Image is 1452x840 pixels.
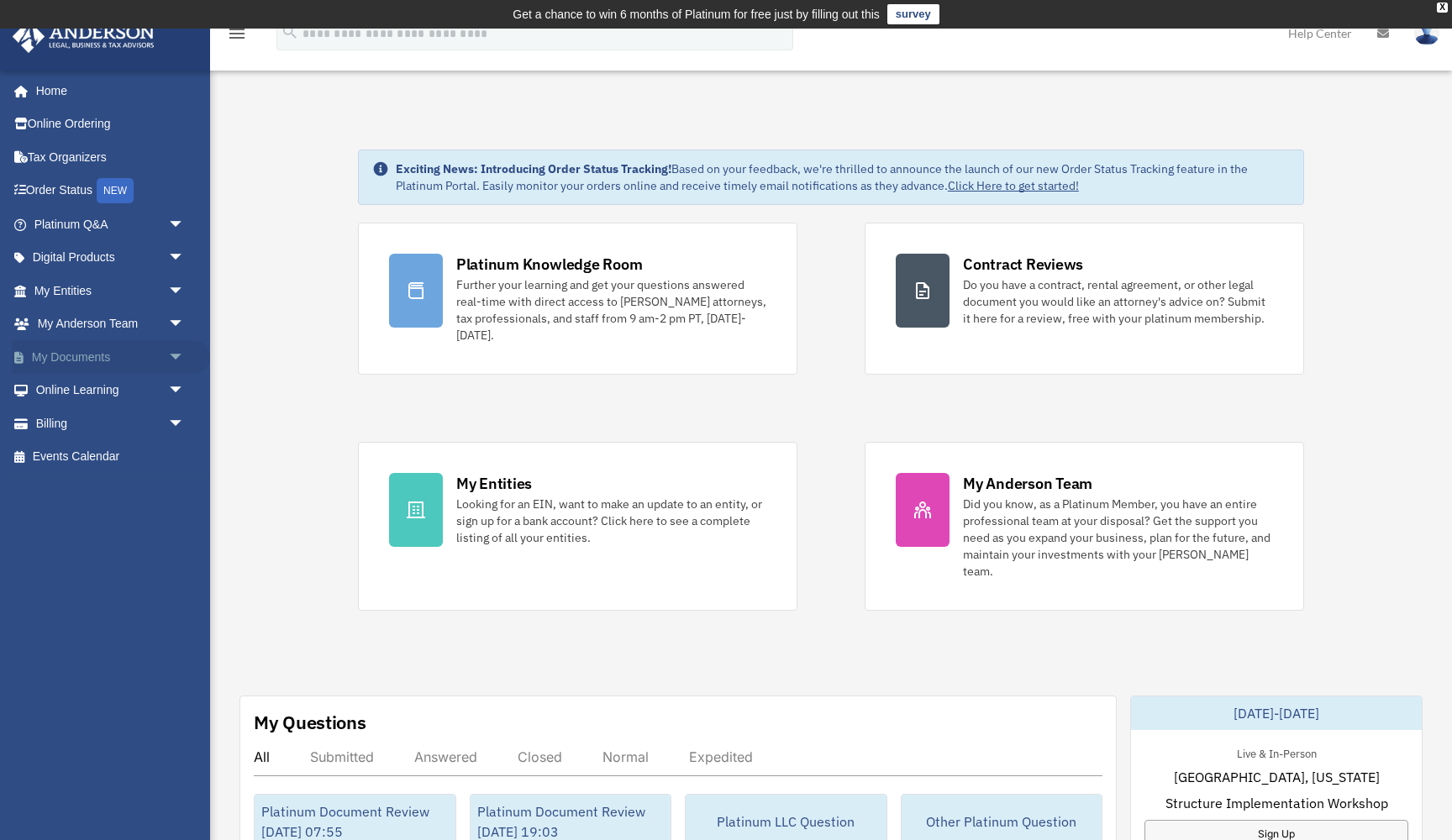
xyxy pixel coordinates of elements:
[168,307,202,342] span: arrow_drop_down
[97,178,134,203] div: NEW
[1165,793,1388,813] span: Structure Implementation Workshop
[12,74,202,108] a: Home
[310,748,374,765] div: Submitted
[227,29,247,44] a: menu
[12,340,210,374] a: My Documentsarrow_drop_down
[254,748,270,765] div: All
[887,4,939,24] a: survey
[12,374,210,407] a: Online Learningarrow_drop_down
[865,223,1304,375] a: Contract Reviews Do you have a contract, rental agreement, or other legal document you would like...
[456,473,532,494] div: My Entities
[1174,767,1380,787] span: [GEOGRAPHIC_DATA], [US_STATE]
[12,207,210,241] a: Platinum Q&Aarrow_drop_down
[414,748,477,765] div: Answered
[396,160,1290,194] div: Based on your feedback, we're thrilled to announce the launch of our new Order Status Tracking fe...
[456,276,766,344] div: Further your learning and get your questions answered real-time with direct access to [PERSON_NAM...
[456,254,643,275] div: Platinum Knowledge Room
[1414,21,1439,45] img: User Pic
[865,442,1304,611] a: My Anderson Team Did you know, as a Platinum Member, you have an entire professional team at your...
[12,108,210,141] a: Online Ordering
[963,473,1092,494] div: My Anderson Team
[168,241,202,276] span: arrow_drop_down
[227,24,247,44] i: menu
[1131,696,1422,730] div: [DATE]-[DATE]
[963,254,1083,275] div: Contract Reviews
[358,442,797,611] a: My Entities Looking for an EIN, want to make an update to an entity, or sign up for a bank accoun...
[168,274,202,308] span: arrow_drop_down
[12,307,210,341] a: My Anderson Teamarrow_drop_down
[8,20,160,53] img: Anderson Advisors Platinum Portal
[12,174,210,208] a: Order StatusNEW
[12,274,210,307] a: My Entitiesarrow_drop_down
[1437,3,1448,13] div: close
[168,407,202,441] span: arrow_drop_down
[281,23,299,41] i: search
[396,161,671,176] strong: Exciting News: Introducing Order Status Tracking!
[518,748,562,765] div: Closed
[1223,743,1330,761] div: Live & In-Person
[948,178,1079,193] a: Click Here to get started!
[12,407,210,440] a: Billingarrow_drop_down
[12,140,210,174] a: Tax Organizers
[602,748,649,765] div: Normal
[254,710,366,735] div: My Questions
[456,496,766,546] div: Looking for an EIN, want to make an update to an entity, or sign up for a bank account? Click her...
[168,340,202,375] span: arrow_drop_down
[12,440,210,474] a: Events Calendar
[358,223,797,375] a: Platinum Knowledge Room Further your learning and get your questions answered real-time with dire...
[168,207,202,242] span: arrow_drop_down
[963,276,1273,327] div: Do you have a contract, rental agreement, or other legal document you would like an attorney's ad...
[963,496,1273,580] div: Did you know, as a Platinum Member, you have an entire professional team at your disposal? Get th...
[168,374,202,408] span: arrow_drop_down
[12,241,210,275] a: Digital Productsarrow_drop_down
[513,4,880,24] div: Get a chance to win 6 months of Platinum for free just by filling out this
[689,748,753,765] div: Expedited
